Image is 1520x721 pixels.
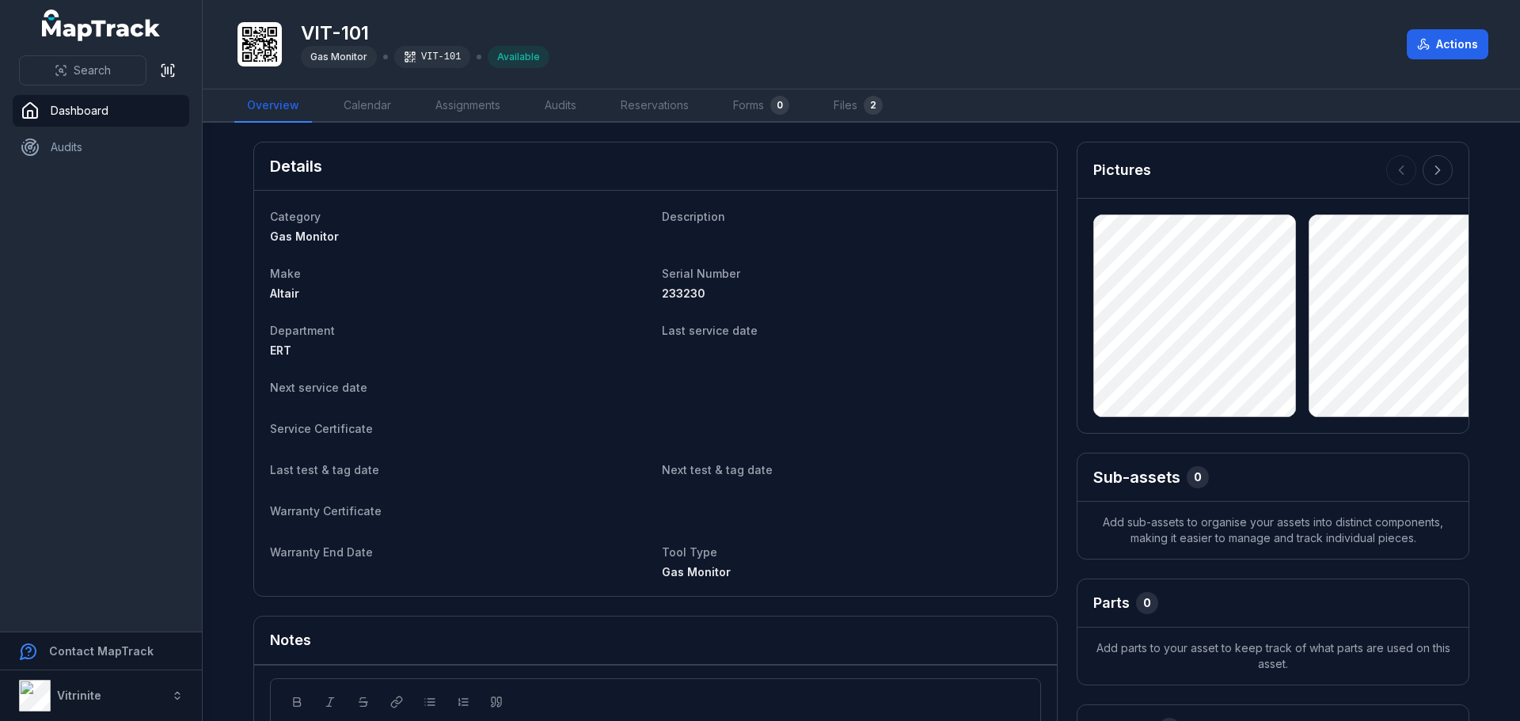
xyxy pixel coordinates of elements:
[488,46,549,68] div: Available
[270,287,299,300] span: Altair
[270,545,373,559] span: Warranty End Date
[310,51,367,63] span: Gas Monitor
[1077,502,1469,559] span: Add sub-assets to organise your assets into distinct components, making it easier to manage and t...
[49,644,154,658] strong: Contact MapTrack
[662,267,740,280] span: Serial Number
[270,629,311,651] h3: Notes
[301,21,549,46] h1: VIT-101
[13,95,189,127] a: Dashboard
[662,565,731,579] span: Gas Monitor
[662,324,758,337] span: Last service date
[19,55,146,85] button: Search
[1093,466,1180,488] h2: Sub-assets
[662,210,725,223] span: Description
[270,463,379,476] span: Last test & tag date
[1093,159,1151,181] h3: Pictures
[608,89,701,123] a: Reservations
[270,267,301,280] span: Make
[770,96,789,115] div: 0
[1077,628,1469,685] span: Add parts to your asset to keep track of what parts are used on this asset.
[394,46,470,68] div: VIT-101
[1136,592,1158,614] div: 0
[423,89,513,123] a: Assignments
[662,463,773,476] span: Next test & tag date
[662,287,705,300] span: 233230
[1407,29,1488,59] button: Actions
[821,89,895,123] a: Files2
[270,381,367,394] span: Next service date
[42,9,161,41] a: MapTrack
[270,422,373,435] span: Service Certificate
[270,504,382,518] span: Warranty Certificate
[57,689,101,702] strong: Vitrinite
[270,343,291,357] span: ERT
[331,89,404,123] a: Calendar
[720,89,802,123] a: Forms0
[234,89,312,123] a: Overview
[662,545,717,559] span: Tool Type
[13,131,189,163] a: Audits
[1093,592,1130,614] h3: Parts
[270,210,321,223] span: Category
[270,155,322,177] h2: Details
[74,63,111,78] span: Search
[270,324,335,337] span: Department
[532,89,589,123] a: Audits
[1187,466,1209,488] div: 0
[864,96,883,115] div: 2
[270,230,339,243] span: Gas Monitor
